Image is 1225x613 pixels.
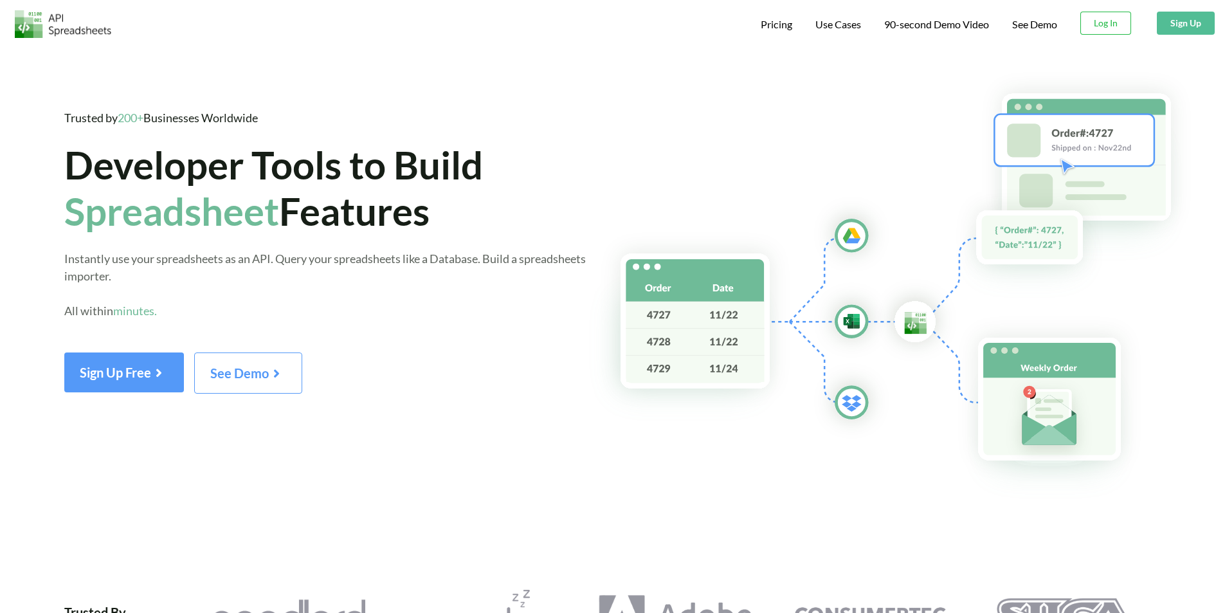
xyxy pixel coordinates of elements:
span: Spreadsheet [64,188,279,234]
span: Pricing [761,18,792,30]
a: See Demo [1012,18,1057,32]
button: Sign Up [1157,12,1215,35]
span: See Demo [210,365,286,381]
a: See Demo [194,370,302,381]
button: Sign Up Free [64,352,184,392]
span: Trusted by Businesses Worldwide [64,111,258,125]
span: 90-second Demo Video [884,19,989,30]
span: minutes. [113,304,157,318]
button: Log In [1080,12,1131,35]
button: See Demo [194,352,302,394]
span: Use Cases [815,18,861,30]
span: Instantly use your spreadsheets as an API. Query your spreadsheets like a Database. Build a sprea... [64,252,586,318]
span: Developer Tools to Build Features [64,142,483,234]
img: Logo.png [15,10,111,38]
span: Sign Up Free [80,365,168,380]
span: 200+ [118,111,143,125]
img: Hero Spreadsheet Flow [588,71,1225,500]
